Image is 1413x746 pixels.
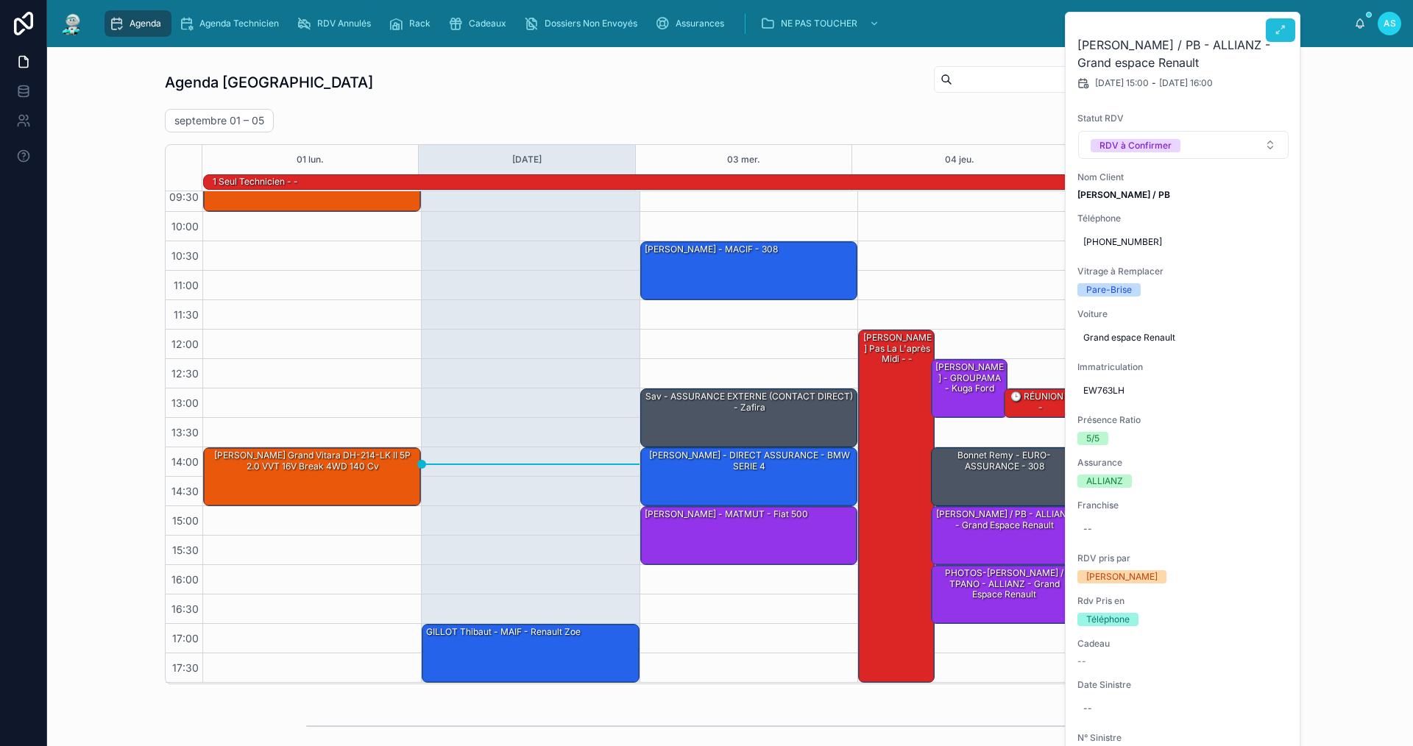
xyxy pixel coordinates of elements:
button: 03 mer. [727,145,760,174]
strong: [PERSON_NAME] / PB [1077,189,1170,200]
span: EW763LH [1083,385,1283,397]
span: - [1152,77,1156,89]
span: AS [1384,18,1396,29]
div: [PERSON_NAME] [1086,570,1158,583]
span: Cadeaux [469,18,506,29]
div: 🕒 RÉUNION - - [1007,390,1075,414]
a: Assurances [651,10,734,37]
span: Cadeau [1077,638,1289,650]
span: Téléphone [1077,213,1289,224]
span: 09:30 [166,191,202,203]
span: Rdv Pris en [1077,595,1289,607]
span: Agenda [130,18,161,29]
a: NE PAS TOUCHER [756,10,887,37]
a: Rack [384,10,441,37]
span: 12:00 [168,338,202,350]
img: App logo [59,12,85,35]
span: Dossiers Non Envoyés [545,18,637,29]
div: [PERSON_NAME] / PB - ALLIANZ - Grand espace Renault [934,508,1074,532]
span: 14:00 [168,455,202,468]
div: 1 seul technicien - - [211,174,300,189]
div: [PERSON_NAME] Grand Vitara DH-214-LK II 5P 2.0 VVT 16V Break 4WD 140 cv [206,449,419,473]
span: 10:30 [168,249,202,262]
h2: septembre 01 – 05 [174,113,264,128]
span: 13:30 [168,426,202,438]
div: [PERSON_NAME] - MATMUT - Fiat 500 [641,507,857,564]
div: [PERSON_NAME] - DIRECT ASSURANCE - BMW SERIE 4 [641,448,857,505]
span: RDV Annulés [317,18,371,29]
div: [PERSON_NAME] - GROUPAMA - Kuga ford [932,360,1007,417]
span: Vitrage à Remplacer [1077,266,1289,277]
span: Agenda Technicien [199,18,279,29]
div: [PERSON_NAME] pas la l'après midi - - [861,331,933,366]
button: [DATE] [512,145,542,174]
span: 17:30 [169,661,202,674]
a: Dossiers Non Envoyés [520,10,648,37]
div: 5/5 [1086,432,1099,445]
div: [PERSON_NAME] - MACIF - 308 [641,242,857,299]
span: [DATE] 16:00 [1159,77,1213,89]
span: -- [1077,656,1086,667]
span: Franchise [1077,500,1289,511]
span: NE PAS TOUCHER [781,18,857,29]
span: Rack [409,18,431,29]
div: [PERSON_NAME] - DIRECT ASSURANCE - BMW SERIE 4 [643,449,857,473]
div: [PERSON_NAME] - MATMUT - Fiat 500 [643,508,810,521]
div: Téléphone [1086,613,1130,626]
span: Date Sinistre [1077,679,1289,691]
span: [DATE] 15:00 [1095,77,1149,89]
div: [PERSON_NAME] - MACIF - 308 [643,243,779,256]
div: PHOTOS-[PERSON_NAME] / TPANO - ALLIANZ - Grand espace Renault [934,566,1074,601]
div: -- [1083,523,1092,535]
span: Assurance [1077,457,1289,469]
span: Immatriculation [1077,361,1289,373]
div: [PERSON_NAME] / PB - ALLIANZ - Grand espace Renault [932,507,1075,564]
a: Agenda Technicien [174,10,289,37]
div: 1 seul technicien - - [211,175,300,188]
span: RDV pris par [1077,553,1289,564]
div: GILLOT Thibaut - MAIF - Renault Zoe [422,625,639,682]
div: ALLIANZ [1086,475,1123,488]
span: 16:30 [168,603,202,615]
span: 15:00 [169,514,202,527]
div: 🕒 RÉUNION - - [1005,389,1076,417]
div: [PERSON_NAME] pas la l'après midi - - [859,330,934,682]
a: Cadeaux [444,10,517,37]
span: Assurances [676,18,724,29]
span: Nom Client [1077,171,1289,183]
div: GILLOT Thibaut - MAIF - Renault Zoe [425,625,582,639]
h2: [PERSON_NAME] / PB - ALLIANZ - Grand espace Renault [1077,36,1289,71]
div: RDV à Confirmer [1099,139,1172,152]
div: Pare-Brise [1086,283,1132,296]
span: 14:30 [168,485,202,497]
span: [PHONE_NUMBER] [1083,236,1283,248]
span: 17:00 [169,632,202,644]
h1: Agenda [GEOGRAPHIC_DATA] [165,72,373,93]
div: -- [1083,703,1092,714]
span: Grand espace Renault [1083,332,1283,344]
div: sav - ASSURANCE EXTERNE (CONTACT DIRECT) - zafira [641,389,857,447]
a: Agenda [105,10,171,37]
span: 13:00 [168,397,202,409]
span: 16:00 [168,573,202,586]
div: [PERSON_NAME] - GROUPAMA - Kuga ford [934,360,1006,395]
span: Voiture [1077,308,1289,320]
span: 11:30 [170,308,202,321]
div: scrollable content [97,7,1354,40]
div: Bonnet Remy - EURO-ASSURANCE - 308 [932,448,1075,505]
div: sav - ASSURANCE EXTERNE (CONTACT DIRECT) - zafira [643,390,857,414]
span: 10:00 [168,220,202,232]
span: 12:30 [168,367,202,380]
button: 01 lun. [297,145,324,174]
span: Présence Ratio [1077,414,1289,426]
div: Bonnet Remy - EURO-ASSURANCE - 308 [934,449,1074,473]
button: Select Button [1078,131,1289,159]
span: N° Sinistre [1077,732,1289,744]
span: 11:00 [170,279,202,291]
button: 04 jeu. [945,145,974,174]
span: Statut RDV [1077,113,1289,124]
div: PHOTOS-[PERSON_NAME] / TPANO - ALLIANZ - Grand espace Renault [932,566,1075,623]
